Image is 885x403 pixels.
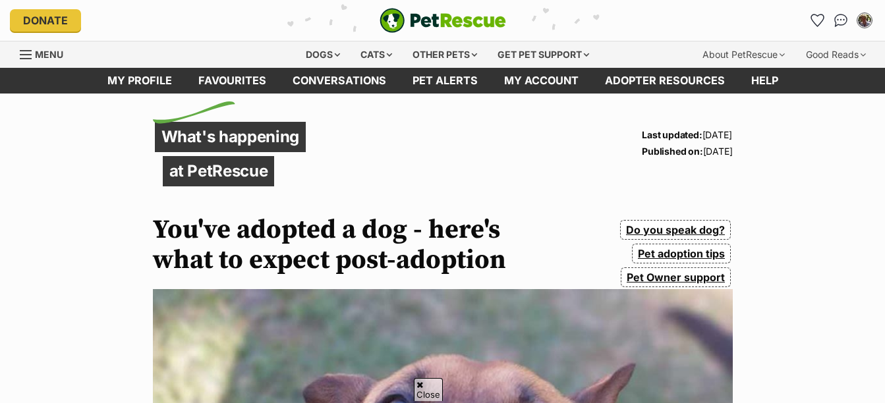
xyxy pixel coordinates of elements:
a: Donate [10,9,81,32]
a: Adopter resources [592,68,738,94]
div: Good Reads [797,41,875,68]
img: decorative flick [153,101,235,124]
span: Menu [35,49,63,60]
a: Do you speak dog? [620,220,730,240]
a: Conversations [830,10,851,31]
strong: Last updated: [642,129,702,140]
img: chat-41dd97257d64d25036548639549fe6c8038ab92f7586957e7f3b1b290dea8141.svg [834,14,848,27]
button: My account [854,10,875,31]
div: Dogs [297,41,349,68]
a: Favourites [185,68,279,94]
a: Favourites [807,10,828,31]
a: Pet alerts [399,68,491,94]
span: Close [414,378,443,401]
p: [DATE] [642,126,732,143]
a: Pet Owner support [621,267,730,287]
p: at PetRescue [163,156,275,186]
div: Get pet support [488,41,598,68]
a: My profile [94,68,185,94]
div: About PetRescue [693,41,794,68]
a: Pet adoption tips [632,244,730,263]
div: Other pets [403,41,486,68]
div: Cats [351,41,401,68]
h1: You've adopted a dog - here's what to expect post-adoption [153,215,530,275]
img: logo-e224e6f780fb5917bec1dbf3a21bbac754714ae5b6737aabdf751b685950b380.svg [380,8,506,33]
img: Bettina Bale profile pic [858,14,871,27]
a: My account [491,68,592,94]
p: What's happening [155,122,306,152]
a: Help [738,68,791,94]
a: conversations [279,68,399,94]
a: Menu [20,41,72,65]
p: [DATE] [642,143,732,159]
ul: Account quick links [807,10,875,31]
a: PetRescue [380,8,506,33]
strong: Published on: [642,146,702,157]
